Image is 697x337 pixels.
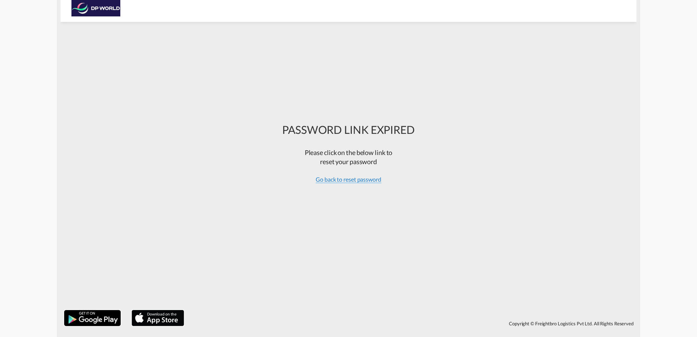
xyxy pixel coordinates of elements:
[305,148,393,156] span: Please click on the below link to
[188,317,636,330] div: Copyright © Freightbro Logistics Pvt Ltd. All Rights Reserved
[316,176,381,183] span: Go back to reset password
[131,309,185,327] img: apple.png
[282,122,415,137] div: PASSWORD LINK EXPIRED
[320,158,377,166] span: reset your password
[63,309,121,327] img: google.png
